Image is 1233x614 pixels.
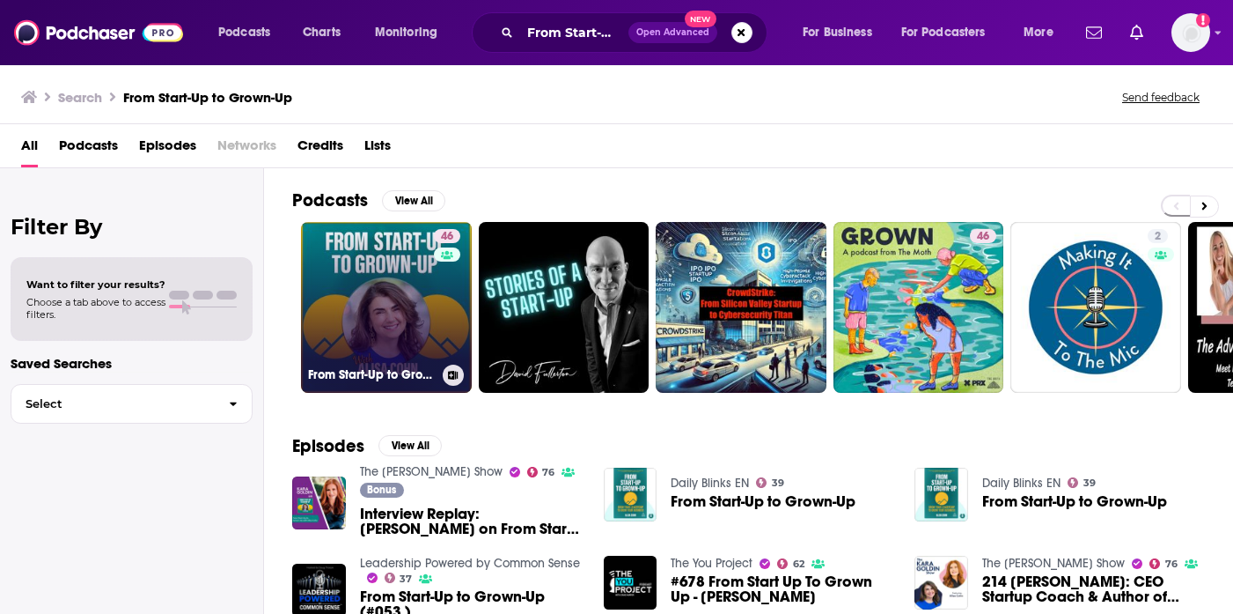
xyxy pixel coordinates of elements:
span: Choose a tab above to access filters. [26,296,165,321]
a: Episodes [139,131,196,167]
a: All [21,131,38,167]
span: Select [11,398,215,410]
div: Search podcasts, credits, & more... [488,12,784,53]
h3: From Start-Up to Grown-Up [123,89,292,106]
button: Select [11,384,253,424]
a: The You Project [671,556,752,571]
span: 39 [772,479,784,487]
a: From Start-Up to Grown-Up [982,494,1167,509]
img: From Start-Up to Grown-Up [914,468,968,522]
span: Networks [217,131,276,167]
a: Leadership Powered by Common Sense [360,556,580,571]
a: Credits [297,131,343,167]
button: open menu [790,18,894,47]
a: 46 [833,222,1004,393]
a: 46From Start-Up to Grown-Up [301,222,472,393]
a: 39 [756,477,784,488]
span: 76 [1165,560,1178,568]
span: 62 [793,560,804,568]
button: open menu [206,18,293,47]
a: 214 Alisa Cohn: CEO Startup Coach & Author of From Start-Up to Grown-Up [982,574,1205,604]
span: Open Advanced [636,28,709,37]
a: Interview Replay: Kara on From Start-Up to Grown-Up [360,507,583,536]
a: Lists [364,131,391,167]
a: From Start-Up to Grown-Up [671,494,855,509]
p: Saved Searches [11,355,253,372]
span: 76 [542,469,554,477]
a: The Kara Goldin Show [982,556,1125,571]
span: Charts [303,20,341,45]
a: 2 [1148,229,1168,243]
span: For Business [803,20,872,45]
h2: Podcasts [292,189,368,211]
input: Search podcasts, credits, & more... [520,18,628,47]
button: Send feedback [1117,90,1205,105]
svg: Add a profile image [1196,13,1210,27]
span: Want to filter your results? [26,278,165,291]
a: #678 From Start Up To Grown Up - Alisa Cohn [671,574,893,604]
a: Daily Blinks EN [982,476,1061,491]
img: From Start-Up to Grown-Up [604,468,657,522]
a: PodcastsView All [292,189,445,211]
span: 46 [977,228,989,246]
button: View All [382,190,445,211]
span: Bonus [367,485,396,495]
button: open menu [1011,18,1075,47]
img: Interview Replay: Kara on From Start-Up to Grown-Up [292,477,346,530]
img: Podchaser - Follow, Share and Rate Podcasts [14,16,183,49]
a: Show notifications dropdown [1079,18,1109,48]
button: View All [378,435,442,456]
h2: Episodes [292,435,364,457]
a: The Kara Goldin Show [360,464,503,479]
a: 46 [434,229,460,243]
span: #678 From Start Up To Grown Up - [PERSON_NAME] [671,574,893,604]
span: 39 [1083,479,1096,487]
a: 37 [385,573,413,583]
span: 2 [1155,228,1161,246]
button: Open AdvancedNew [628,22,717,43]
span: Logged in as megcassidy [1171,13,1210,52]
span: 37 [400,575,412,583]
span: Podcasts [218,20,270,45]
a: 39 [1068,477,1096,488]
span: New [685,11,716,27]
a: EpisodesView All [292,435,442,457]
span: 214 [PERSON_NAME]: CEO Startup Coach & Author of From Start-Up to Grown-Up [982,574,1205,604]
a: Show notifications dropdown [1123,18,1150,48]
a: 76 [527,467,555,477]
button: Show profile menu [1171,13,1210,52]
button: open menu [890,18,1011,47]
a: 62 [777,559,804,569]
h3: From Start-Up to Grown-Up [308,367,436,382]
img: #678 From Start Up To Grown Up - Alisa Cohn [604,556,657,610]
a: 2 [1010,222,1181,393]
h2: Filter By [11,214,253,240]
a: Daily Blinks EN [671,476,749,491]
a: Podcasts [59,131,118,167]
button: open menu [363,18,460,47]
span: More [1024,20,1053,45]
img: User Profile [1171,13,1210,52]
h3: Search [58,89,102,106]
span: 46 [441,228,453,246]
a: Charts [291,18,351,47]
a: 46 [970,229,996,243]
span: Interview Replay: [PERSON_NAME] on From Start-Up to Grown-Up [360,507,583,536]
img: 214 Alisa Cohn: CEO Startup Coach & Author of From Start-Up to Grown-Up [914,556,968,610]
span: For Podcasters [901,20,986,45]
span: Monitoring [375,20,437,45]
a: 76 [1149,559,1178,569]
